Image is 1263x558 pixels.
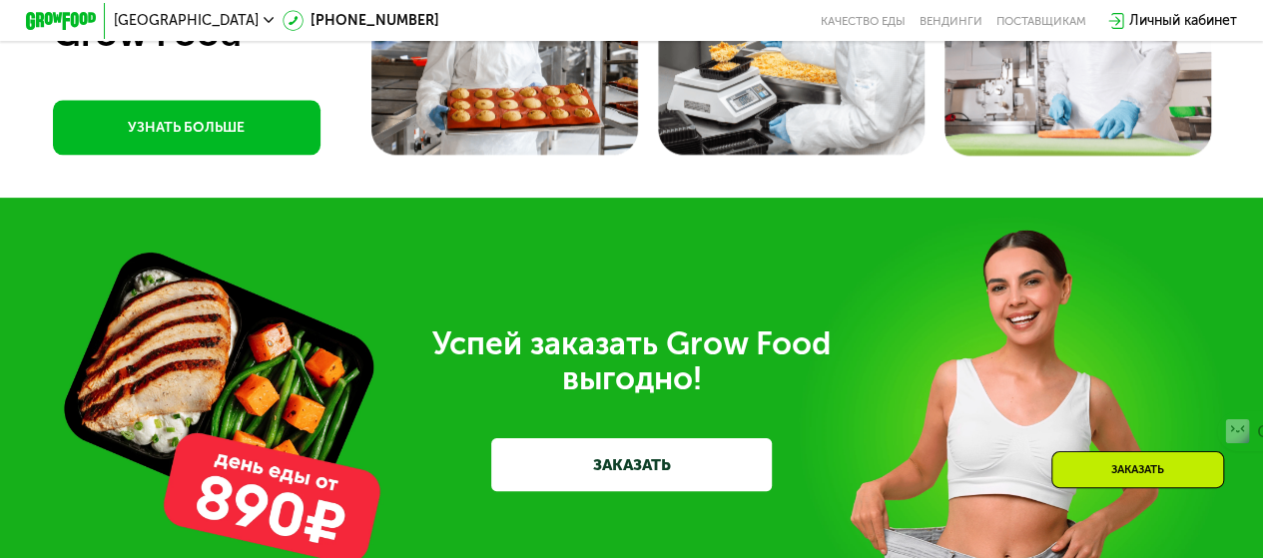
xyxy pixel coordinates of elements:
[491,438,772,491] a: ЗАКАЗАТЬ
[114,14,259,28] span: [GEOGRAPHIC_DATA]
[141,326,1123,396] div: Успей заказать Grow Food выгодно!
[283,10,439,31] a: [PHONE_NUMBER]
[996,14,1086,28] div: поставщикам
[821,14,906,28] a: Качество еды
[53,100,320,155] a: УЗНАТЬ БОЛЬШЕ
[1129,10,1237,31] div: Личный кабинет
[920,14,982,28] a: Вендинги
[1051,451,1224,488] div: Заказать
